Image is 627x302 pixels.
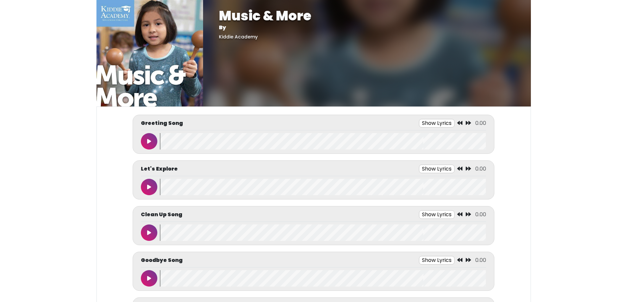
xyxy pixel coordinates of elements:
[141,211,182,219] p: Clean Up Song
[141,165,178,173] p: Let's Explore
[475,211,486,218] span: 0.00
[475,165,486,173] span: 0.00
[419,210,455,219] button: Show Lyrics
[419,165,455,173] button: Show Lyrics
[141,119,183,127] p: Greeting Song
[141,256,183,264] p: Goodbye Song
[419,256,455,265] button: Show Lyrics
[219,34,515,40] h5: Kiddie Academy
[219,24,515,32] p: By
[419,119,455,128] button: Show Lyrics
[219,8,515,24] h1: Music & More
[475,119,486,127] span: 0.00
[475,256,486,264] span: 0.00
